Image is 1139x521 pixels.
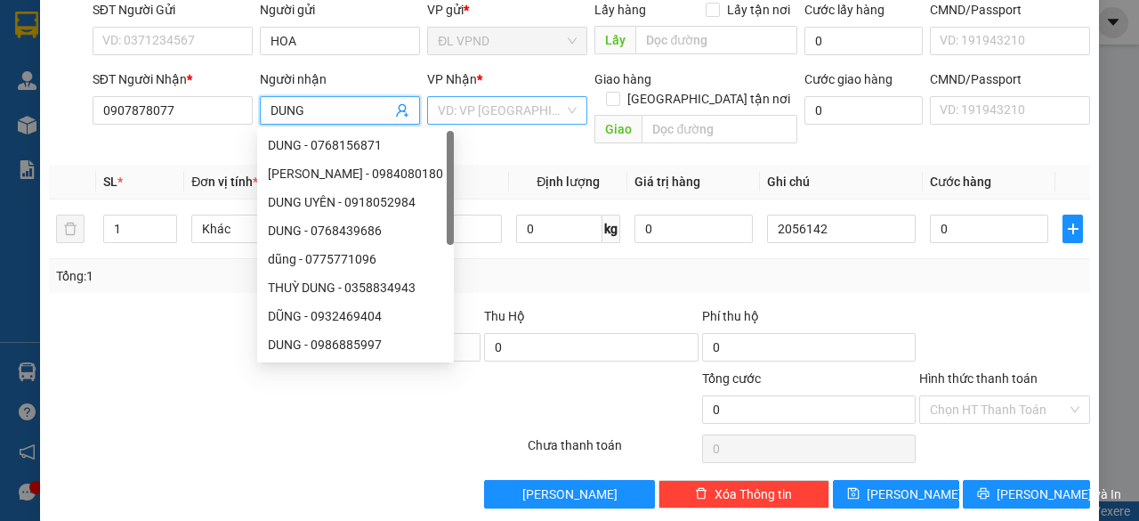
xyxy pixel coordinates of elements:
[594,72,651,86] span: Giao hàng
[202,216,329,242] span: Khác
[977,487,990,501] span: printer
[260,69,420,89] div: Người nhận
[438,28,577,54] span: ĐL VPND
[867,484,962,504] span: [PERSON_NAME]
[522,484,618,504] span: [PERSON_NAME]
[847,487,860,501] span: save
[702,306,917,333] div: Phí thu hộ
[833,480,960,509] button: save[PERSON_NAME]
[634,175,700,189] span: Giá trị hàng
[602,215,620,243] span: kg
[804,72,893,86] label: Cước giao hàng
[804,3,885,17] label: Cước lấy hàng
[268,164,443,183] div: [PERSON_NAME] - 0984080180
[1063,222,1082,236] span: plus
[594,115,642,143] span: Giao
[658,480,829,509] button: deleteXóa Thông tin
[919,371,1038,386] label: Hình thức thanh toán
[268,192,443,212] div: DUNG UYÊN - 0918052984
[268,306,443,326] div: DŨNG - 0932469404
[257,216,454,245] div: DUNG - 0768439686
[804,27,923,55] input: Cước lấy hàng
[257,302,454,330] div: DŨNG - 0932469404
[427,72,477,86] span: VP Nhận
[93,69,253,89] div: SĐT Người Nhận
[484,309,525,323] span: Thu Hộ
[930,69,1090,89] div: CMND/Passport
[997,484,1121,504] span: [PERSON_NAME] và In
[526,436,700,467] div: Chưa thanh toán
[767,215,916,243] input: Ghi Chú
[268,221,443,240] div: DUNG - 0768439686
[395,103,409,118] span: user-add
[191,175,258,189] span: Đơn vị tính
[268,249,443,269] div: dũng - 0775771096
[103,175,117,189] span: SL
[1062,215,1083,243] button: plus
[268,135,443,155] div: DUNG - 0768156871
[695,487,707,501] span: delete
[642,115,796,143] input: Dọc đường
[594,26,635,54] span: Lấy
[715,484,792,504] span: Xóa Thông tin
[537,175,600,189] span: Định lượng
[702,371,761,386] span: Tổng cước
[257,245,454,273] div: dũng - 0775771096
[620,89,797,109] span: [GEOGRAPHIC_DATA] tận nơi
[56,266,441,286] div: Tổng: 1
[634,215,753,243] input: 0
[804,96,923,125] input: Cước giao hàng
[257,131,454,159] div: DUNG - 0768156871
[56,215,85,243] button: delete
[635,26,796,54] input: Dọc đường
[963,480,1090,509] button: printer[PERSON_NAME] và In
[268,335,443,354] div: DUNG - 0986885997
[257,188,454,216] div: DUNG UYÊN - 0918052984
[257,330,454,359] div: DUNG - 0986885997
[760,165,923,199] th: Ghi chú
[930,175,991,189] span: Cước hàng
[257,159,454,188] div: quỳnh dung - 0984080180
[484,480,655,509] button: [PERSON_NAME]
[257,273,454,302] div: THUỲ DUNG - 0358834943
[268,278,443,297] div: THUỲ DUNG - 0358834943
[594,3,646,17] span: Lấy hàng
